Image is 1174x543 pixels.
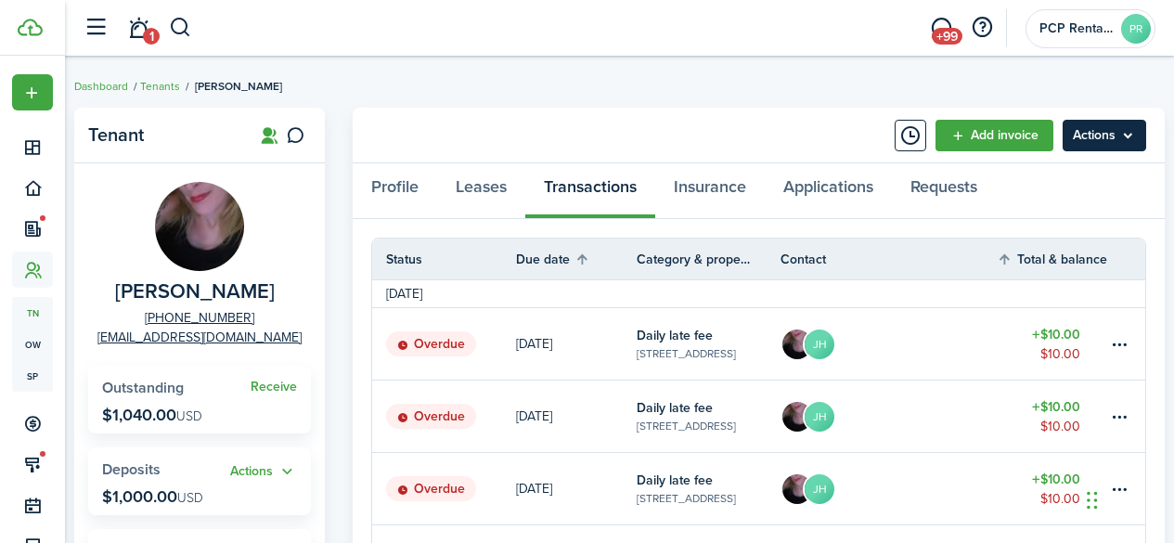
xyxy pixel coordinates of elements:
span: PCP Rental Division [1039,22,1114,35]
avatar-text: JH [805,402,834,432]
button: Open menu [230,461,297,483]
a: Requests [892,163,996,219]
table-amount-description: $10.00 [1040,344,1080,364]
a: Daily late fee[STREET_ADDRESS] [637,453,781,524]
p: [DATE] [516,407,552,426]
button: Open menu [12,74,53,110]
a: [PHONE_NUMBER] [145,308,254,328]
a: Tenants [140,78,180,95]
span: Deposits [102,459,161,480]
table-info-title: Daily late fee [637,326,713,345]
table-amount-title: $10.00 [1032,397,1080,417]
a: tn [12,297,53,329]
a: Profile [353,163,437,219]
menu-btn: Actions [1063,120,1146,151]
a: Daily late fee[STREET_ADDRESS] [637,308,781,380]
a: ow [12,329,53,360]
a: Add invoice [935,120,1053,151]
span: +99 [932,28,962,45]
span: USD [177,488,203,508]
table-amount-description: $10.00 [1040,417,1080,436]
img: TenantCloud [18,19,43,36]
table-info-title: Daily late fee [637,398,713,418]
table-subtitle: [STREET_ADDRESS] [637,490,736,507]
table-amount-title: $10.00 [1032,470,1080,489]
status: Overdue [386,404,476,430]
a: Leases [437,163,525,219]
button: Timeline [895,120,926,151]
a: James HendersonJH [781,308,997,380]
th: Sort [997,248,1108,270]
a: Daily late fee[STREET_ADDRESS] [637,381,781,452]
avatar-text: PR [1121,14,1151,44]
a: $10.00$10.00 [997,308,1108,380]
table-subtitle: [STREET_ADDRESS] [637,418,736,434]
button: Search [169,12,192,44]
a: James HendersonJH [781,381,997,452]
table-subtitle: [STREET_ADDRESS] [637,345,736,362]
a: Receive [251,380,297,394]
a: [DATE] [516,453,637,524]
td: [DATE] [372,284,436,304]
status: Overdue [386,331,476,357]
table-amount-description: $10.00 [1040,489,1080,509]
span: 1 [143,28,160,45]
a: Overdue [372,381,516,452]
p: $1,040.00 [102,406,202,424]
img: James Henderson [782,330,812,359]
button: Open menu [1063,120,1146,151]
avatar-text: JH [805,474,834,504]
a: sp [12,360,53,392]
img: James Henderson [155,182,244,271]
a: [EMAIL_ADDRESS][DOMAIN_NAME] [97,328,302,347]
img: James Henderson [782,474,812,504]
a: Insurance [655,163,765,219]
p: [DATE] [516,479,552,498]
p: [DATE] [516,334,552,354]
a: James HendersonJH [781,453,997,524]
span: [PERSON_NAME] [195,78,282,95]
a: Applications [765,163,892,219]
a: Overdue [372,308,516,380]
iframe: Chat Widget [1081,454,1174,543]
table-amount-title: $10.00 [1032,325,1080,344]
th: Contact [781,250,997,269]
table-info-title: Daily late fee [637,471,713,490]
th: Sort [516,248,637,270]
button: Open sidebar [78,10,113,45]
span: Outstanding [102,377,184,398]
avatar-text: JH [805,330,834,359]
span: James Henderson [115,280,275,304]
a: [DATE] [516,381,637,452]
status: Overdue [386,476,476,502]
a: Overdue [372,453,516,524]
span: USD [176,407,202,426]
a: $10.00$10.00 [997,381,1108,452]
th: Category & property [637,250,781,269]
a: $10.00$10.00 [997,453,1108,524]
p: $1,000.00 [102,487,203,506]
panel-main-title: Tenant [88,124,237,146]
a: Notifications [121,5,156,52]
th: Status [372,250,516,269]
a: Messaging [923,5,959,52]
button: Open resource center [966,12,998,44]
div: Drag [1087,472,1098,528]
a: Dashboard [74,78,128,95]
a: [DATE] [516,308,637,380]
button: Actions [230,461,297,483]
img: James Henderson [782,402,812,432]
